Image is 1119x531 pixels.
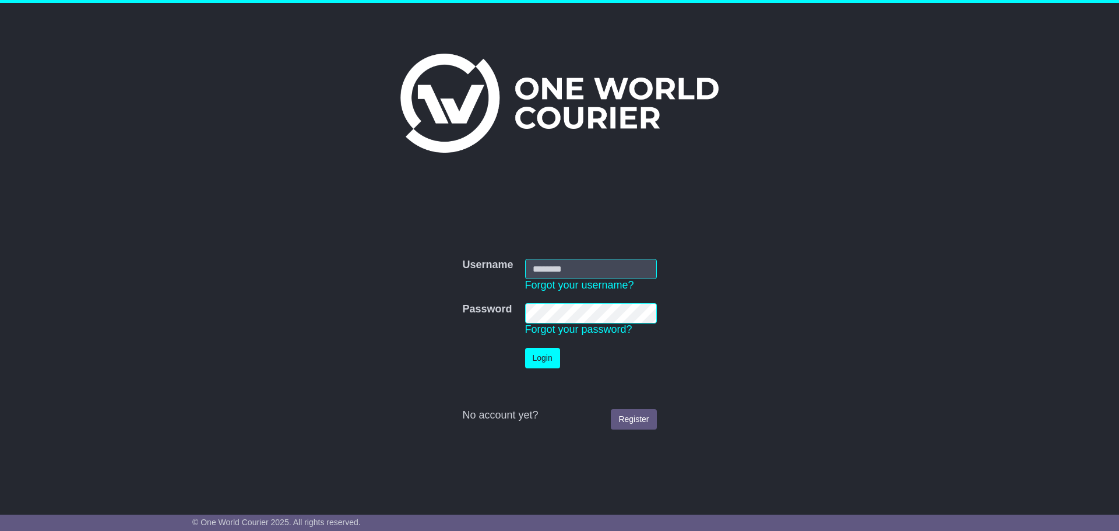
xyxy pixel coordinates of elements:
a: Forgot your username? [525,279,634,291]
label: Password [462,303,512,316]
a: Forgot your password? [525,323,632,335]
span: © One World Courier 2025. All rights reserved. [192,518,361,527]
a: Register [611,409,656,430]
button: Login [525,348,560,368]
div: No account yet? [462,409,656,422]
img: One World [400,54,719,153]
label: Username [462,259,513,272]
